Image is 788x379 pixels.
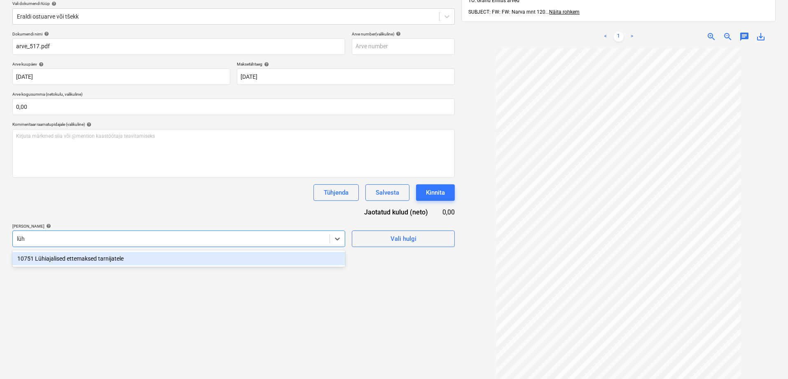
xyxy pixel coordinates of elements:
div: Kommentaar raamatupidajale (valikuline) [12,122,455,127]
span: help [42,31,49,36]
span: help [44,224,51,228]
div: Arve number (valikuline) [352,31,455,37]
div: Dokumendi nimi [12,31,345,37]
span: SUBJECT: FW: FW: Narva mnt 120 [468,9,545,15]
div: [PERSON_NAME] [12,224,345,229]
span: Näita rohkem [549,9,580,15]
span: ... [545,9,580,15]
input: Arve number [352,38,455,55]
div: 0,00 [441,207,455,217]
span: chat [739,32,749,42]
a: Previous page [601,32,610,42]
button: Vali hulgi [352,231,455,247]
input: Dokumendi nimi [12,38,345,55]
iframe: Chat Widget [747,339,788,379]
input: Arve kuupäeva pole määratud. [12,68,230,85]
a: Page 1 is your current page [614,32,624,42]
button: Tühjenda [313,184,359,201]
button: Salvesta [365,184,409,201]
div: Maksetähtaeg [237,61,455,67]
span: help [262,62,269,67]
span: help [37,62,44,67]
div: Vali dokumendi tüüp [12,1,455,6]
span: zoom_out [723,32,733,42]
div: Tühjenda [324,187,348,198]
div: Jaotatud kulud (neto) [348,207,441,217]
span: save_alt [756,32,766,42]
span: help [85,122,91,127]
div: 10751 Lühiajalised ettemaksed tarnijatele [12,252,345,265]
p: Arve kogusumma (netokulu, valikuline) [12,92,455,99]
input: Arve kogusumma (netokulu, valikuline) [12,99,455,115]
a: Next page [627,32,637,42]
input: Tähtaega pole määratud [237,68,455,85]
span: help [394,31,401,36]
div: Kinnita [426,187,445,198]
button: Kinnita [416,184,455,201]
div: Arve kuupäev [12,61,230,67]
span: zoom_in [706,32,716,42]
span: help [50,1,56,6]
div: Salvesta [376,187,399,198]
div: Vali hulgi [390,233,416,244]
